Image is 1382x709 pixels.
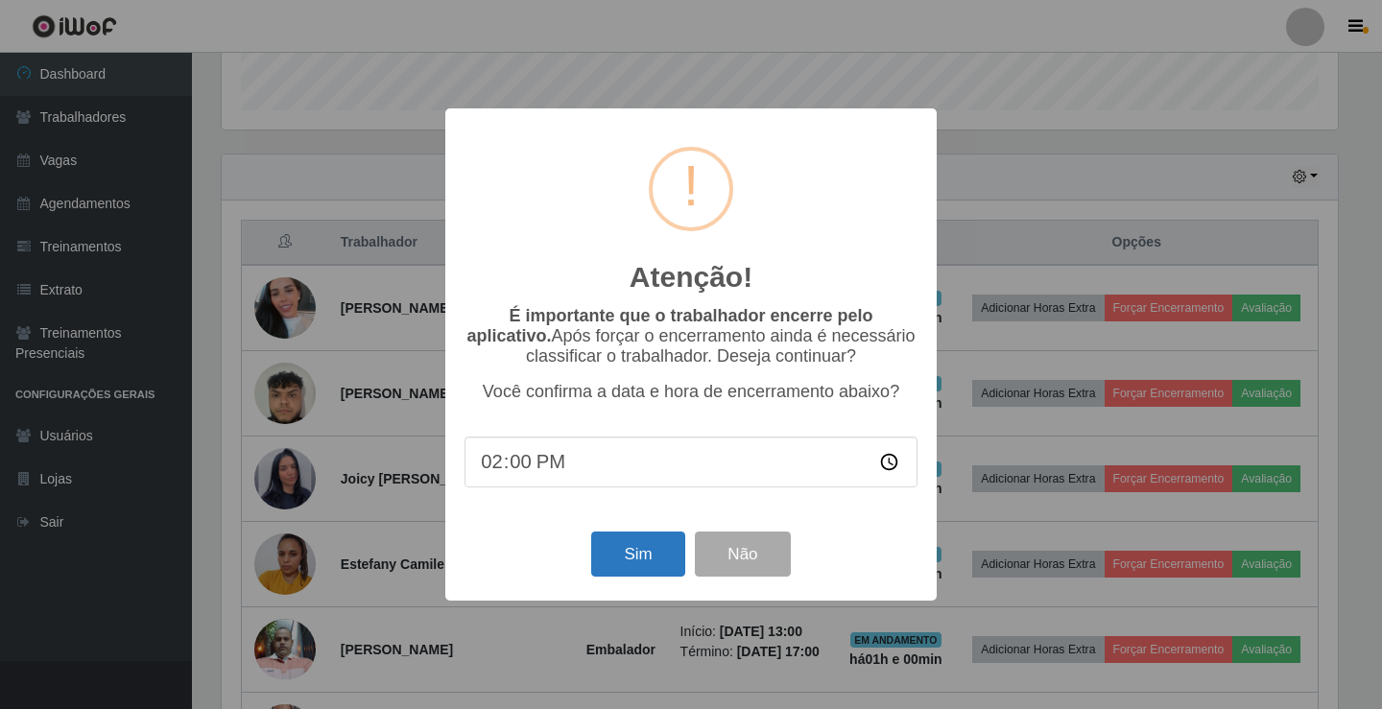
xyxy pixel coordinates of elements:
button: Sim [591,532,684,577]
p: Após forçar o encerramento ainda é necessário classificar o trabalhador. Deseja continuar? [465,306,917,366]
p: Você confirma a data e hora de encerramento abaixo? [465,382,917,402]
h2: Atenção! [630,260,752,295]
b: É importante que o trabalhador encerre pelo aplicativo. [466,306,872,345]
button: Não [695,532,790,577]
